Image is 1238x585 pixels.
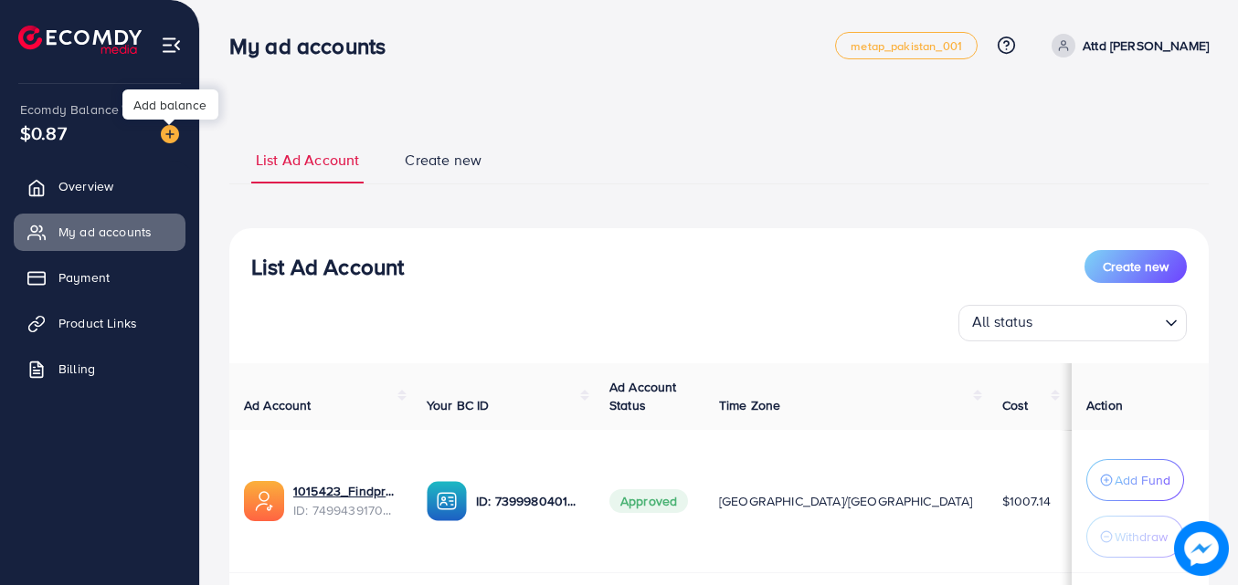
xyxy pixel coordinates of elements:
[719,396,780,414] span: Time Zone
[1086,459,1184,501] button: Add Fund
[122,89,218,120] div: Add balance
[609,489,688,513] span: Approved
[14,168,185,204] a: Overview
[405,150,481,171] span: Create new
[1103,257,1169,276] span: Create new
[161,125,179,143] img: image
[58,177,113,195] span: Overview
[256,150,359,171] span: List Ad Account
[851,40,962,52] span: metap_pakistan_001
[20,100,119,119] span: Ecomdy Balance
[609,378,677,414] span: Ad Account Status
[14,259,185,296] a: Payment
[427,396,490,414] span: Your BC ID
[1085,250,1187,283] button: Create new
[161,35,182,56] img: menu
[1083,35,1209,57] p: Attd [PERSON_NAME]
[1044,34,1209,57] a: Attd [PERSON_NAME]
[229,33,400,59] h3: My ad accounts
[1039,308,1158,337] input: Search for option
[58,360,95,378] span: Billing
[1115,526,1168,548] p: Withdraw
[1002,492,1051,510] span: $1007.14
[251,254,404,280] h3: List Ad Account
[719,492,973,510] span: [GEOGRAPHIC_DATA]/[GEOGRAPHIC_DATA]
[293,482,397,519] div: <span class='underline'>1015423_Findproduct_1746099618697</span></br>7499439170620899346
[293,501,397,519] span: ID: 7499439170620899346
[244,396,312,414] span: Ad Account
[58,223,152,241] span: My ad accounts
[58,314,137,332] span: Product Links
[835,32,978,59] a: metap_pakistan_001
[1086,516,1184,558] button: Withdraw
[244,481,284,521] img: ic-ads-acc.e4c84228.svg
[958,305,1187,341] div: Search for option
[293,482,397,500] a: 1015423_Findproduct_1746099618697
[18,26,142,54] img: logo
[1002,396,1029,414] span: Cost
[14,350,185,387] a: Billing
[14,305,185,341] a: Product Links
[1086,396,1123,414] span: Action
[20,120,67,146] span: $0.87
[476,490,580,512] p: ID: 7399980401722310657
[968,308,1037,337] span: All status
[1174,521,1229,576] img: image
[14,214,185,250] a: My ad accounts
[1115,469,1170,491] p: Add Fund
[427,481,467,521] img: ic-ba-acc.ded83a64.svg
[58,268,110,287] span: Payment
